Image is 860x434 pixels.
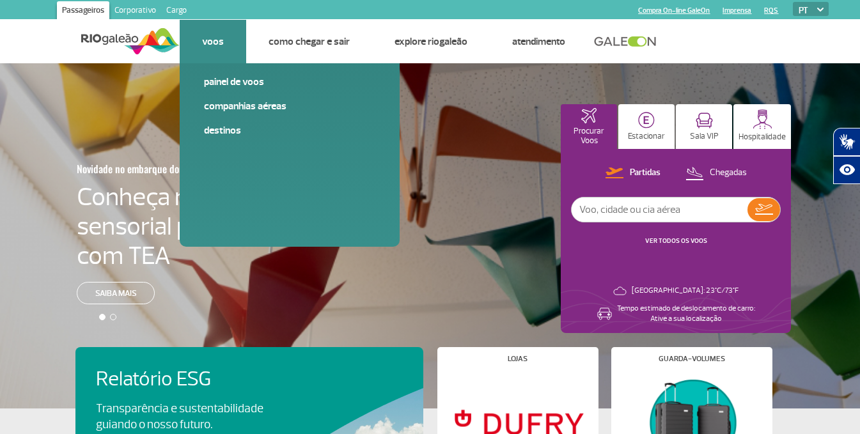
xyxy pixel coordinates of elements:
[618,104,675,149] button: Estacionar
[617,304,755,324] p: Tempo estimado de deslocamento de carro: Ative a sua localização
[96,401,278,433] p: Transparência e sustentabilidade guiando o nosso futuro.
[57,1,109,22] a: Passageiros
[833,128,860,184] div: Plugin de acessibilidade da Hand Talk.
[204,99,375,113] a: Companhias Aéreas
[204,123,375,137] a: Destinos
[512,35,565,48] a: Atendimento
[645,236,707,245] a: VER TODOS OS VOOS
[739,132,786,142] p: Hospitalidade
[269,35,350,48] a: Como chegar e sair
[641,236,711,246] button: VER TODOS OS VOOS
[202,35,224,48] a: Voos
[77,182,353,270] h4: Conheça nossa sala sensorial para passageiros com TEA
[682,165,751,182] button: Chegadas
[676,104,732,149] button: Sala VIP
[710,167,747,179] p: Chegadas
[572,198,747,222] input: Voo, cidade ou cia aérea
[581,108,597,123] img: airplaneHomeActive.svg
[632,286,739,296] p: [GEOGRAPHIC_DATA]: 23°C/73°F
[628,132,665,141] p: Estacionar
[395,35,467,48] a: Explore RIOgaleão
[638,6,710,15] a: Compra On-line GaleOn
[96,368,299,391] h4: Relatório ESG
[696,112,713,128] img: vipRoom.svg
[77,155,290,182] h3: Novidade no embarque doméstico
[508,355,528,362] h4: Lojas
[561,104,617,149] button: Procurar Voos
[161,1,192,22] a: Cargo
[630,167,661,179] p: Partidas
[567,127,611,146] p: Procurar Voos
[753,109,772,129] img: hospitality.svg
[733,104,791,149] button: Hospitalidade
[833,128,860,156] button: Abrir tradutor de língua de sinais.
[723,6,751,15] a: Imprensa
[204,75,375,89] a: Painel de voos
[602,165,664,182] button: Partidas
[109,1,161,22] a: Corporativo
[690,132,719,141] p: Sala VIP
[638,112,655,128] img: carParkingHome.svg
[833,156,860,184] button: Abrir recursos assistivos.
[96,368,403,433] a: Relatório ESGTransparência e sustentabilidade guiando o nosso futuro.
[764,6,778,15] a: RQS
[77,282,155,304] a: Saiba mais
[659,355,725,362] h4: Guarda-volumes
